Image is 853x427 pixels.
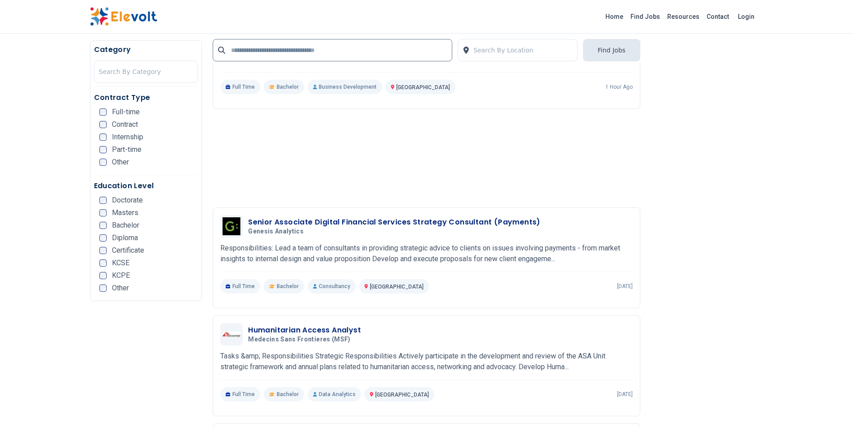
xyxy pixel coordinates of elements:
p: 1 hour ago [605,83,633,91]
span: KCPE [112,272,130,279]
input: Contract [99,121,107,128]
button: Find Jobs [583,39,640,61]
input: KCPE [99,272,107,279]
p: Data Analytics [308,387,361,401]
input: Bachelor [99,222,107,229]
img: Medecins Sans Frontieres (MSF) [223,332,240,337]
span: Part-time [112,146,141,153]
span: Bachelor [277,83,299,91]
a: Login [733,8,760,26]
input: Masters [99,209,107,216]
input: Other [99,285,107,292]
span: [GEOGRAPHIC_DATA] [370,284,424,290]
p: Business Development [308,80,382,94]
p: [DATE] [617,283,633,290]
span: Bachelor [112,222,139,229]
span: Masters [112,209,138,216]
p: Full Time [220,279,260,293]
h5: Education Level [94,181,198,191]
a: Contact [703,9,733,24]
input: Doctorate [99,197,107,204]
a: Resources [664,9,703,24]
span: Internship [112,134,143,141]
p: Responsibilities: Lead a team of consultants in providing strategic advice to clients on issues i... [220,243,633,264]
span: Contract [112,121,138,128]
p: Full Time [220,80,260,94]
p: [DATE] [617,391,633,398]
a: Genesis AnalyticsSenior Associate Digital Financial Services Strategy Consultant (Payments)Genesi... [220,215,633,293]
span: Other [112,285,129,292]
input: Internship [99,134,107,141]
span: [GEOGRAPHIC_DATA] [375,392,429,398]
a: Find Jobs [627,9,664,24]
span: Medecins Sans Frontieres (MSF) [248,336,351,344]
img: Genesis Analytics [223,217,240,235]
input: Certificate [99,247,107,254]
p: Full Time [220,387,260,401]
span: Certificate [112,247,144,254]
span: Other [112,159,129,166]
img: Elevolt [90,7,157,26]
h5: Contract Type [94,92,198,103]
span: KCSE [112,259,129,267]
h3: Humanitarian Access Analyst [248,325,361,336]
input: Diploma [99,234,107,242]
input: Full-time [99,108,107,116]
span: Diploma [112,234,138,242]
iframe: Chat Widget [808,384,853,427]
h3: Senior Associate Digital Financial Services Strategy Consultant (Payments) [248,217,540,228]
span: Bachelor [277,391,299,398]
a: Medecins Sans Frontieres (MSF)Humanitarian Access AnalystMedecins Sans Frontieres (MSF)Tasks &amp... [220,323,633,401]
iframe: Advertisement [651,40,763,309]
p: Tasks &amp; Responsibilities Strategic Responsibilities Actively participate in the development a... [220,351,633,372]
input: Part-time [99,146,107,153]
span: Bachelor [277,283,299,290]
p: Consultancy [308,279,356,293]
iframe: Advertisement [213,123,640,200]
h5: Category [94,44,198,55]
span: Doctorate [112,197,143,204]
span: Genesis Analytics [248,228,304,236]
a: Home [602,9,627,24]
input: KCSE [99,259,107,267]
span: Full-time [112,108,140,116]
span: [GEOGRAPHIC_DATA] [396,84,450,91]
input: Other [99,159,107,166]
